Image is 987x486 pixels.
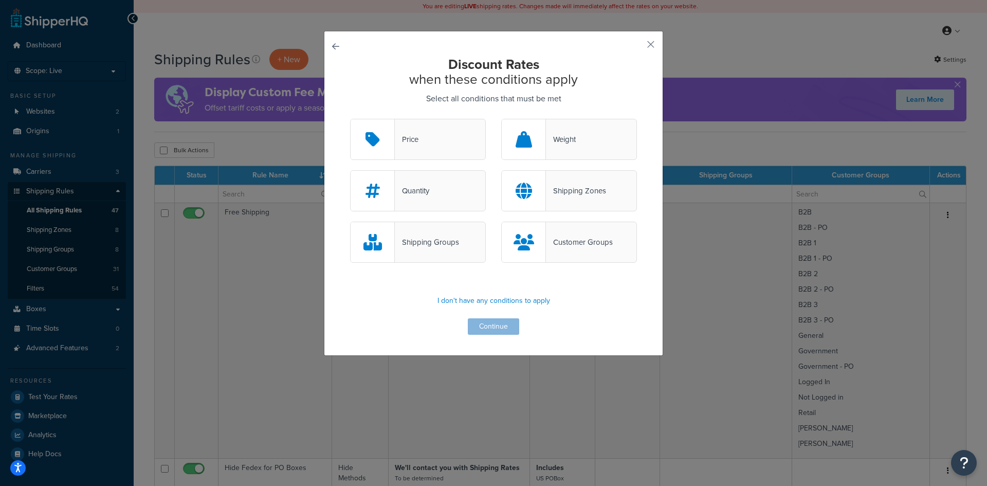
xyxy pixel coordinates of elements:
div: Price [395,132,418,147]
div: Shipping Zones [546,184,606,198]
div: Weight [546,132,576,147]
div: Shipping Groups [395,235,459,249]
p: I don't have any conditions to apply [350,294,637,308]
h2: when these conditions apply [350,57,637,86]
p: Select all conditions that must be met [350,92,637,106]
button: Open Resource Center [951,450,977,476]
div: Customer Groups [546,235,613,249]
div: Quantity [395,184,429,198]
strong: Discount Rates [448,55,539,74]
